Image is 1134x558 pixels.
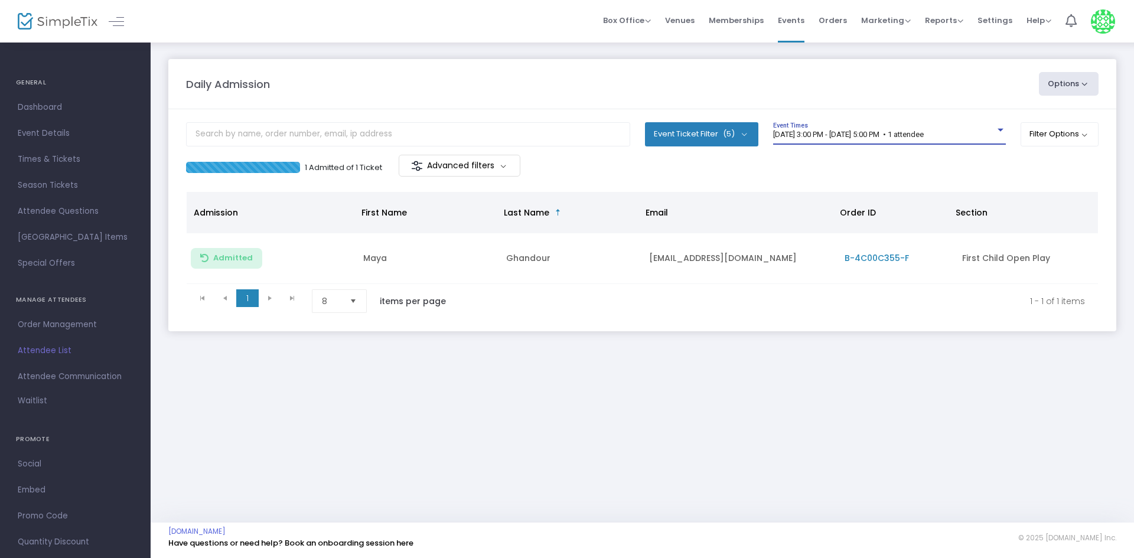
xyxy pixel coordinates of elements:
kendo-pager-info: 1 - 1 of 1 items [471,289,1085,313]
span: © 2025 [DOMAIN_NAME] Inc. [1018,533,1116,543]
span: Help [1027,15,1051,26]
span: Page 1 [236,289,259,307]
button: Admitted [191,248,262,269]
span: Promo Code [18,508,133,524]
span: Marketing [861,15,911,26]
span: Sortable [553,208,563,217]
td: Maya [356,233,499,284]
span: Admission [194,207,238,218]
span: Settings [977,5,1012,35]
button: Select [345,290,361,312]
span: Reports [925,15,963,26]
span: Order Management [18,317,133,332]
span: Special Offers [18,256,133,271]
span: 8 [322,295,340,307]
span: Attendee Questions [18,204,133,219]
span: First Name [361,207,407,218]
td: [EMAIL_ADDRESS][DOMAIN_NAME] [642,233,838,284]
button: Filter Options [1021,122,1099,146]
span: Dashboard [18,100,133,115]
span: Memberships [709,5,764,35]
h4: GENERAL [16,71,135,94]
span: Box Office [603,15,651,26]
label: items per page [380,295,446,307]
span: Event Details [18,126,133,141]
button: Options [1039,72,1099,96]
img: filter [411,160,423,172]
span: Social [18,456,133,472]
input: Search by name, order number, email, ip address [186,122,630,146]
span: Attendee Communication [18,369,133,384]
span: Quantity Discount [18,534,133,550]
div: Data table [187,192,1098,284]
span: Section [956,207,988,218]
span: Embed [18,482,133,498]
td: Ghandour [499,233,642,284]
span: Orders [819,5,847,35]
span: [DATE] 3:00 PM - [DATE] 5:00 PM • 1 attendee [773,130,924,139]
span: Events [778,5,804,35]
span: Attendee List [18,343,133,358]
span: Waitlist [18,395,47,407]
span: B-4C00C355-F [845,252,909,264]
span: [GEOGRAPHIC_DATA] Items [18,230,133,245]
m-button: Advanced filters [399,155,521,177]
p: 1 Admitted of 1 Ticket [305,162,382,174]
button: Event Ticket Filter(5) [645,122,758,146]
h4: PROMOTE [16,428,135,451]
span: Admitted [213,253,253,263]
span: (5) [723,129,735,139]
h4: MANAGE ATTENDEES [16,288,135,312]
td: First Child Open Play [955,233,1099,284]
a: Have questions or need help? Book an onboarding session here [168,537,413,549]
span: Order ID [840,207,876,218]
a: [DOMAIN_NAME] [168,527,226,536]
span: Last Name [504,207,549,218]
span: Times & Tickets [18,152,133,167]
span: Email [646,207,668,218]
m-panel-title: Daily Admission [186,76,270,92]
span: Season Tickets [18,178,133,193]
span: Venues [665,5,695,35]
